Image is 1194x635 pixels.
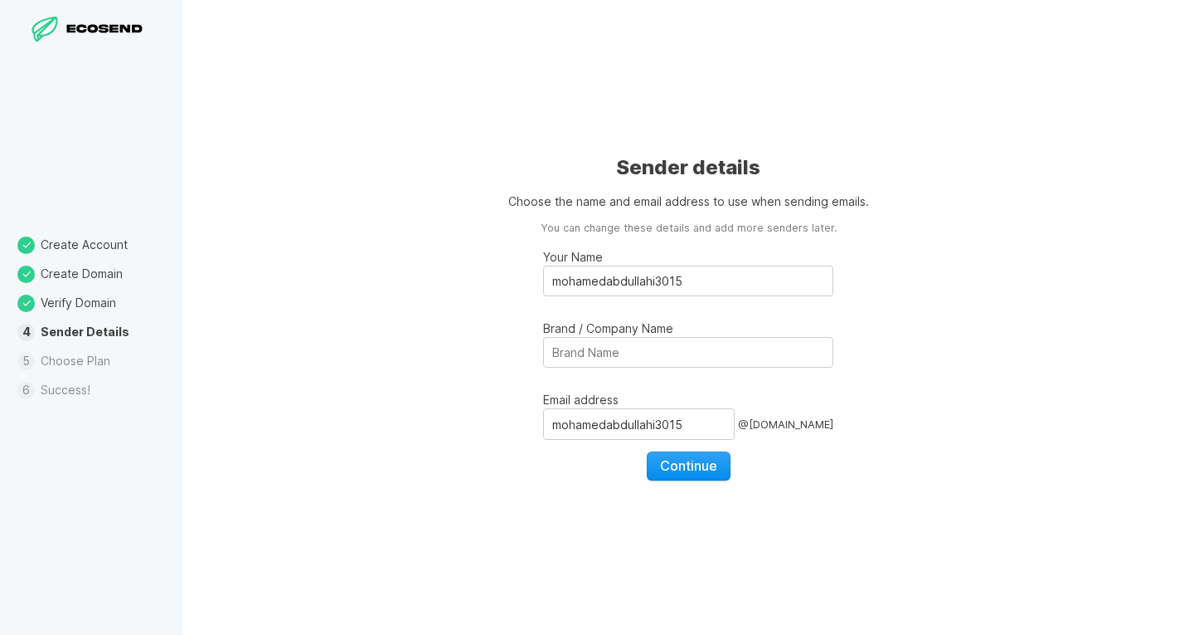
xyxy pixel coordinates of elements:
[543,391,833,408] p: Email address
[738,408,833,440] div: @ [DOMAIN_NAME]
[543,320,833,337] p: Brand / Company Name
[543,337,833,368] input: Brand / Company Name
[660,457,717,474] span: Continue
[543,408,735,440] input: Email address@[DOMAIN_NAME]
[543,248,833,266] p: Your Name
[616,154,760,181] h1: Sender details
[541,221,837,237] aside: You can change these details and add more senders later.
[508,193,869,210] p: Choose the name and email address to use when sending emails.
[647,452,730,480] button: Continue
[543,266,833,296] input: Your Name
